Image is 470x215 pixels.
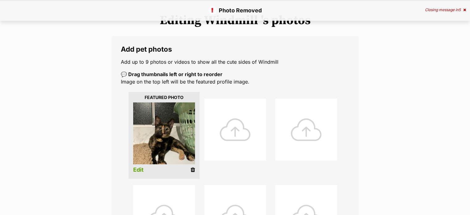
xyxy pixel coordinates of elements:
[459,7,461,12] span: 5
[121,71,222,77] b: 💬 Drag thumbnails left or right to reorder
[121,45,349,53] legend: Add pet photos
[17,13,453,28] h1: Editing Windmill 's photos
[133,167,144,173] a: Edit
[121,71,349,85] p: Image on the top left will be the featured profile image.
[425,8,466,12] div: Closing message in
[121,58,349,66] p: Add up to 9 photos or videos to show all the cute sides of Windmill
[6,6,464,15] p: Photo Removed
[133,102,195,164] img: yohvm35jrgbqu6bimwab.jpg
